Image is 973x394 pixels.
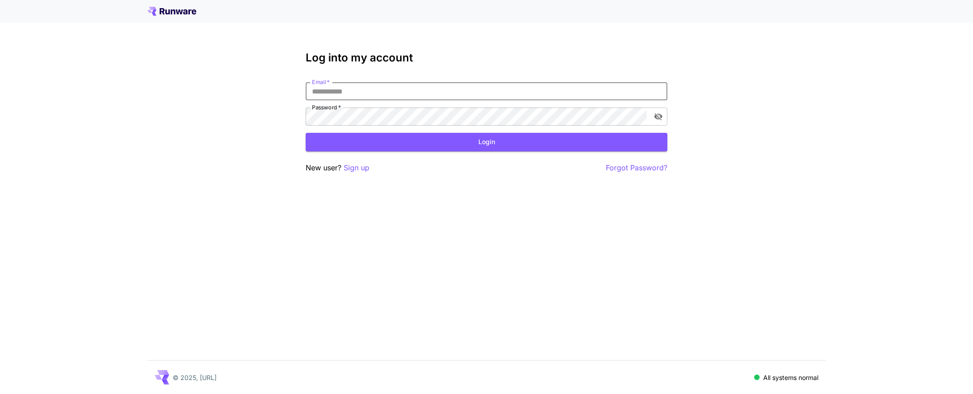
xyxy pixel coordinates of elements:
label: Password [312,103,341,111]
button: Forgot Password? [606,162,667,174]
h3: Log into my account [306,52,667,64]
button: Login [306,133,667,151]
button: Sign up [344,162,369,174]
label: Email [312,78,330,86]
button: toggle password visibility [650,108,666,125]
p: All systems normal [763,373,818,382]
p: © 2025, [URL] [173,373,217,382]
p: New user? [306,162,369,174]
